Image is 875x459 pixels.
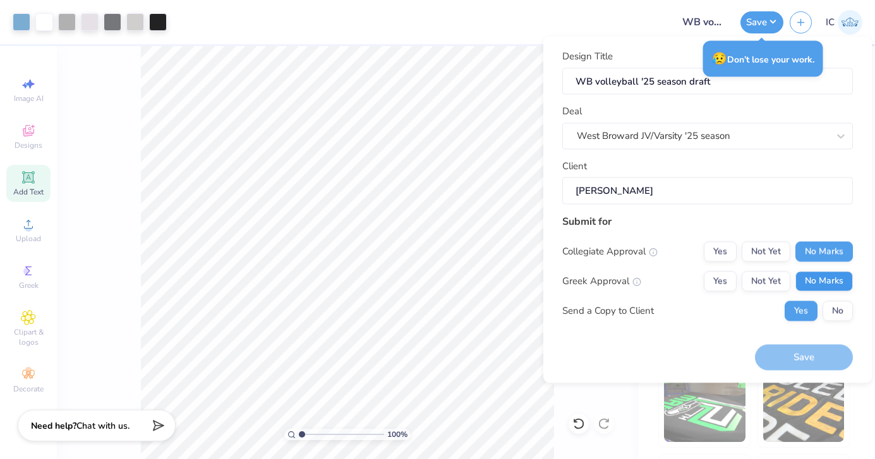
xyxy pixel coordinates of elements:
span: Chat with us. [76,420,130,432]
div: Send a Copy to Client [562,304,654,318]
button: No [823,301,853,321]
div: Greek Approval [562,274,641,289]
input: Untitled Design [672,9,734,35]
button: Not Yet [742,241,790,261]
button: Save [740,11,783,33]
label: Design Title [562,49,613,64]
span: Clipart & logos [6,327,51,347]
img: Isabella Cahill [838,10,862,35]
button: No Marks [795,241,853,261]
span: IC [826,15,835,30]
span: Greek [19,280,39,290]
div: Submit for [562,213,853,229]
button: Yes [704,241,737,261]
button: Not Yet [742,271,790,291]
span: Designs [15,140,42,150]
span: Upload [16,234,41,244]
img: Neon Ink [664,379,745,442]
button: Yes [785,301,818,321]
span: Decorate [13,384,44,394]
strong: Need help? [31,420,76,432]
span: 😥 [712,51,727,67]
img: Metallic & Glitter Ink [763,379,845,442]
span: Add Text [13,187,44,197]
span: Image AI [14,93,44,104]
label: Client [562,158,587,173]
a: IC [826,10,862,35]
button: No Marks [795,271,853,291]
span: 100 % [387,429,407,440]
div: Don’t lose your work. [703,41,823,77]
div: Collegiate Approval [562,244,658,259]
label: Deal [562,104,582,119]
input: e.g. Ethan Linker [562,177,853,205]
button: Yes [704,271,737,291]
